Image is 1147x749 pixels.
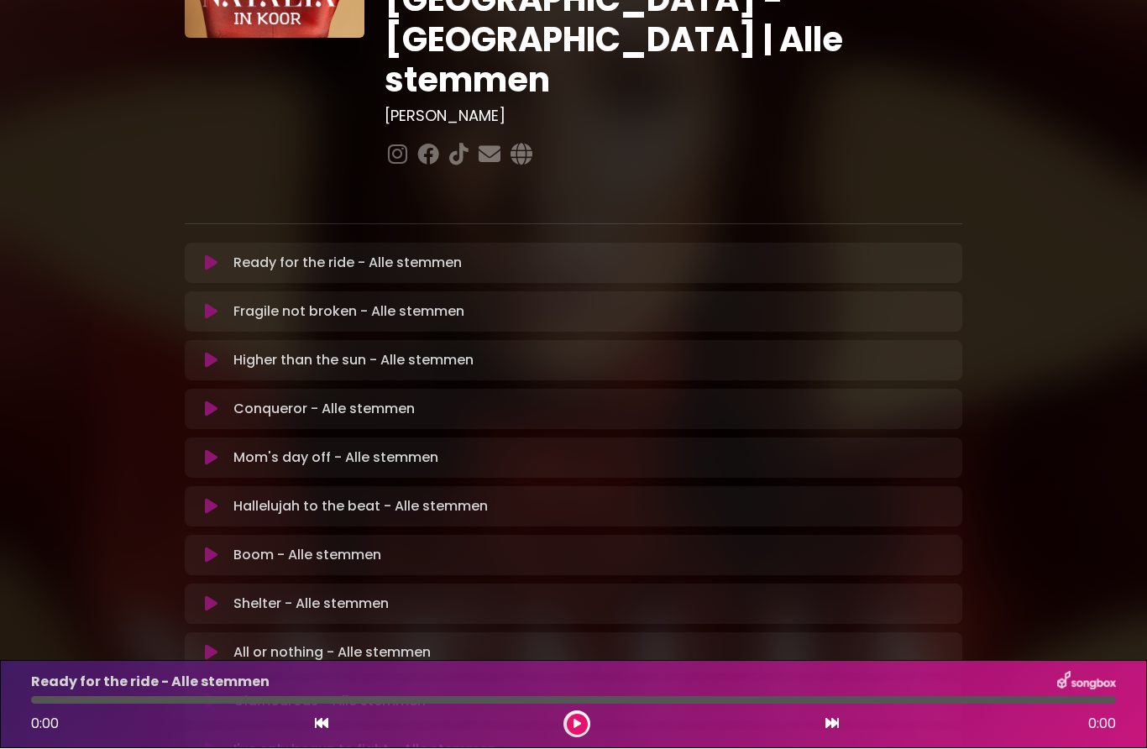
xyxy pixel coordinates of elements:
[233,497,488,517] p: Hallelujah to the beat - Alle stemmen
[233,643,431,663] p: All or nothing - Alle stemmen
[1088,715,1116,735] span: 0:00
[233,594,389,615] p: Shelter - Alle stemmen
[233,351,474,371] p: Higher than the sun - Alle stemmen
[233,546,381,566] p: Boom - Alle stemmen
[233,448,438,469] p: Mom's day off - Alle stemmen
[385,107,963,126] h3: [PERSON_NAME]
[31,673,270,693] p: Ready for the ride - Alle stemmen
[31,715,59,734] span: 0:00
[233,400,415,420] p: Conqueror - Alle stemmen
[233,302,464,322] p: Fragile not broken - Alle stemmen
[1057,672,1116,694] img: songbox-logo-white.png
[233,254,462,274] p: Ready for the ride - Alle stemmen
